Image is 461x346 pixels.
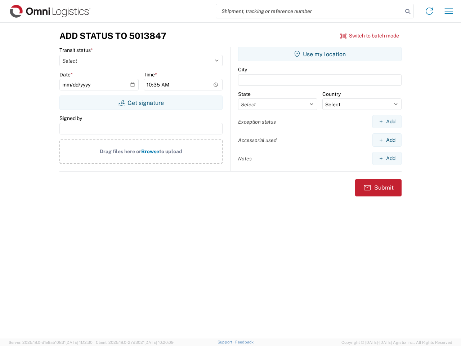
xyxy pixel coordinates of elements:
[218,340,236,344] a: Support
[235,340,254,344] a: Feedback
[9,340,93,345] span: Server: 2025.18.0-d1e9a510831
[66,340,93,345] span: [DATE] 11:12:30
[59,31,166,41] h3: Add Status to 5013847
[355,179,402,196] button: Submit
[238,66,247,73] label: City
[238,91,251,97] label: State
[238,119,276,125] label: Exception status
[238,47,402,61] button: Use my location
[144,71,157,78] label: Time
[59,96,223,110] button: Get signature
[96,340,174,345] span: Client: 2025.18.0-27d3021
[100,148,141,154] span: Drag files here or
[216,4,403,18] input: Shipment, tracking or reference number
[372,133,402,147] button: Add
[340,30,399,42] button: Switch to batch mode
[59,115,82,121] label: Signed by
[59,47,93,53] label: Transit status
[341,339,452,346] span: Copyright © [DATE]-[DATE] Agistix Inc., All Rights Reserved
[372,115,402,128] button: Add
[159,148,182,154] span: to upload
[372,152,402,165] button: Add
[238,155,252,162] label: Notes
[322,91,341,97] label: Country
[238,137,277,143] label: Accessorial used
[59,71,73,78] label: Date
[141,148,159,154] span: Browse
[144,340,174,345] span: [DATE] 10:20:09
